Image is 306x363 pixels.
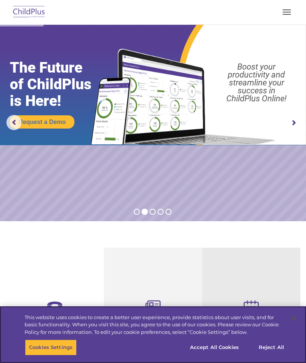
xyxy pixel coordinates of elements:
[211,63,302,102] rs-layer: Boost your productivity and streamline your success in ChildPlus Online!
[248,340,295,355] button: Reject All
[186,340,243,355] button: Accept All Cookies
[10,59,108,109] rs-layer: The Future of ChildPlus is Here!
[11,3,47,21] img: ChildPlus by Procare Solutions
[286,310,302,327] button: Close
[25,314,285,336] div: This website uses cookies to create a better user experience, provide statistics about user visit...
[10,115,74,129] a: Request a Demo
[25,340,77,355] button: Cookies Settings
